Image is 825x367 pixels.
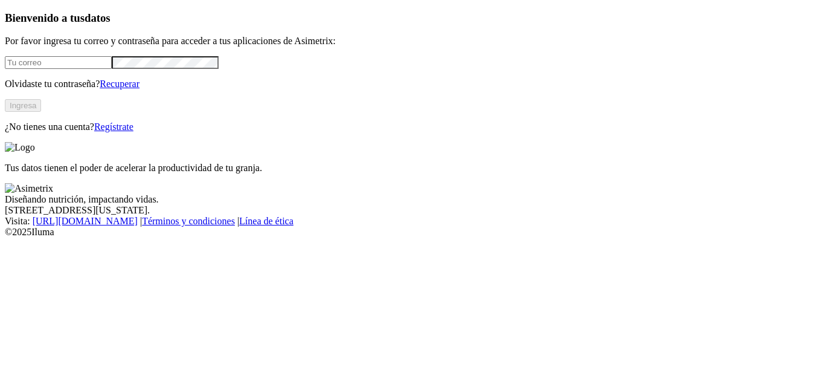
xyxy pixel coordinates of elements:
a: Regístrate [94,122,133,132]
a: [URL][DOMAIN_NAME] [33,216,138,226]
p: Por favor ingresa tu correo y contraseña para acceder a tus aplicaciones de Asimetrix: [5,36,820,47]
div: Visita : | | [5,216,820,227]
p: ¿No tienes una cuenta? [5,122,820,132]
img: Asimetrix [5,183,53,194]
div: © 2025 Iluma [5,227,820,238]
img: Logo [5,142,35,153]
div: Diseñando nutrición, impactando vidas. [5,194,820,205]
p: Olvidaste tu contraseña? [5,79,820,89]
a: Recuperar [100,79,140,89]
button: Ingresa [5,99,41,112]
input: Tu correo [5,56,112,69]
p: Tus datos tienen el poder de acelerar la productividad de tu granja. [5,163,820,174]
div: [STREET_ADDRESS][US_STATE]. [5,205,820,216]
a: Línea de ética [239,216,294,226]
h3: Bienvenido a tus [5,11,820,25]
span: datos [85,11,111,24]
a: Términos y condiciones [142,216,235,226]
